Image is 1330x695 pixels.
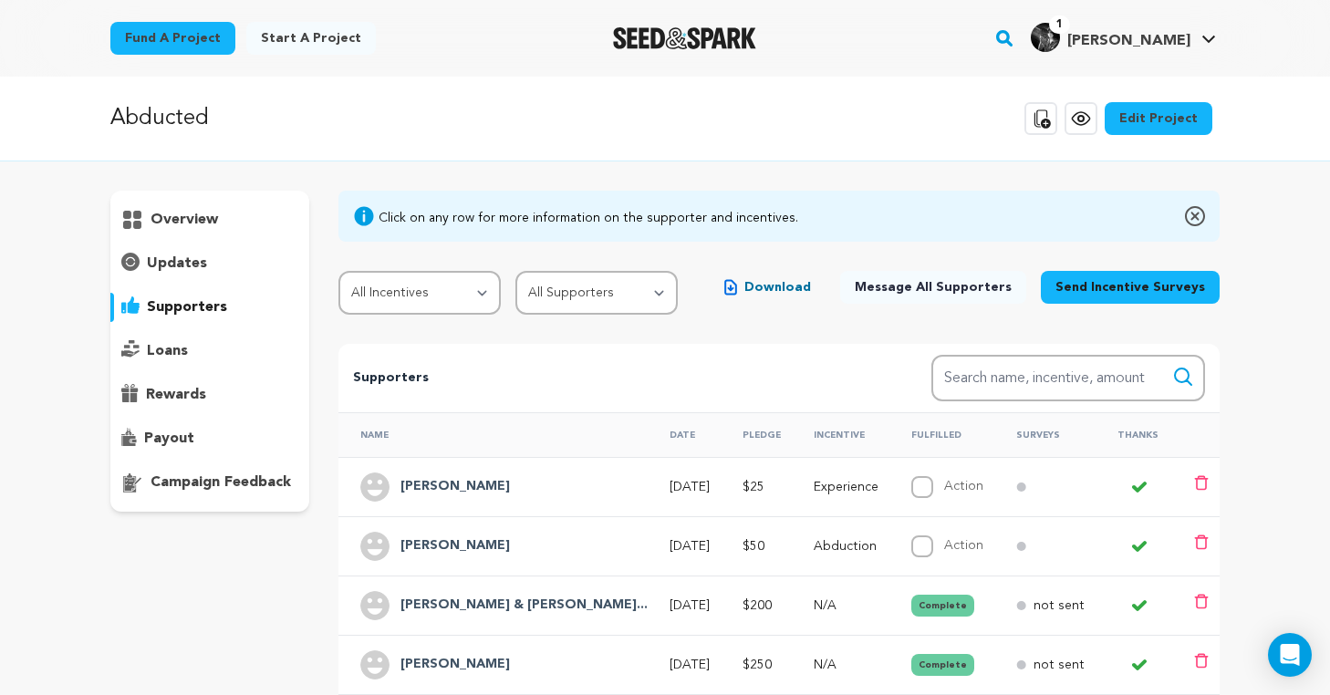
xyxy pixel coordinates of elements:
[110,468,309,497] button: campaign feedback
[379,209,798,227] div: Click on any row for more information on the supporter and incentives.
[353,368,873,389] p: Supporters
[110,380,309,410] button: rewards
[944,539,983,552] label: Action
[743,599,772,612] span: $200
[110,249,309,278] button: updates
[146,384,206,406] p: rewards
[400,535,510,557] h4: Miriam Jacobson
[840,271,1026,304] button: Message All Supporters
[670,478,710,496] p: [DATE]
[1041,271,1220,304] button: Send Incentive Surveys
[110,102,209,135] p: Abducted
[110,22,235,55] a: Fund a project
[814,596,878,615] p: N/A
[400,654,510,676] h4: Bob Ward
[911,654,974,676] button: Complete
[1049,16,1070,34] span: 1
[743,540,764,553] span: $50
[889,412,994,457] th: Fulfilled
[147,296,227,318] p: supporters
[360,532,390,561] img: user.png
[743,659,772,671] span: $250
[710,271,826,304] button: Download
[613,27,756,49] img: Seed&Spark Logo Dark Mode
[944,480,983,493] label: Action
[670,537,710,555] p: [DATE]
[1096,412,1172,457] th: Thanks
[110,205,309,234] button: overview
[1105,102,1212,135] a: Edit Project
[400,476,510,498] h4: Leo
[994,412,1096,457] th: Surveys
[151,209,218,231] p: overview
[1027,19,1220,57] span: Raechel Z.'s Profile
[110,293,309,322] button: supporters
[931,355,1205,401] input: Search name, incentive, amount
[1185,205,1205,227] img: close-o.svg
[1034,596,1085,615] p: not sent
[1034,656,1085,674] p: not sent
[360,650,390,679] img: user.png
[814,656,878,674] p: N/A
[144,428,194,450] p: payout
[613,27,756,49] a: Seed&Spark Homepage
[1067,34,1190,48] span: [PERSON_NAME]
[151,472,291,493] p: campaign feedback
[360,472,390,502] img: user.png
[147,340,188,362] p: loans
[670,596,710,615] p: [DATE]
[110,424,309,453] button: payout
[721,412,792,457] th: Pledge
[670,656,710,674] p: [DATE]
[246,22,376,55] a: Start a project
[360,591,390,620] img: user.png
[855,278,1012,296] span: Message All Supporters
[400,595,648,617] h4: Jim Carey & Rehm
[744,278,811,296] span: Download
[814,537,878,555] p: Abduction
[814,478,878,496] p: Experience
[1268,633,1312,677] div: Open Intercom Messenger
[147,253,207,275] p: updates
[110,337,309,366] button: loans
[1027,19,1220,52] a: Raechel Z.'s Profile
[338,412,648,457] th: Name
[648,412,721,457] th: Date
[743,481,764,493] span: $25
[1031,23,1060,52] img: 18c045636198d3cd.jpg
[792,412,889,457] th: Incentive
[911,595,974,617] button: Complete
[1031,23,1190,52] div: Raechel Z.'s Profile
